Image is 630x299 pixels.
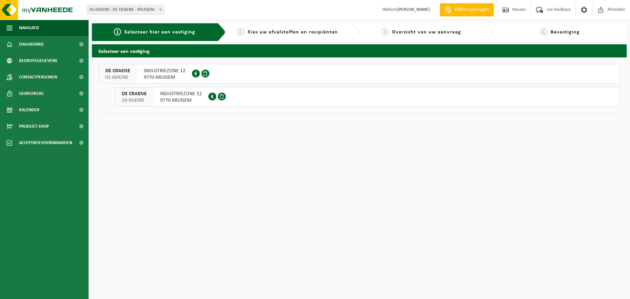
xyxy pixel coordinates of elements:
[453,7,491,13] span: Offerte aanvragen
[540,28,547,35] span: 4
[160,91,202,97] span: INDUSTRIEZONE 12
[122,97,147,104] span: 10-954595
[92,44,627,57] h2: Selecteer een vestiging
[19,69,57,85] span: Contactpersonen
[381,28,388,35] span: 3
[19,118,49,135] span: Product Shop
[160,97,202,104] span: 9770 KRUISEM
[237,28,244,35] span: 2
[144,74,185,81] span: 9770 KRUISEM
[551,30,580,35] span: Bevestiging
[19,85,44,102] span: Gebruikers
[105,68,130,74] span: DE CRAENE
[19,135,72,151] span: Acceptatievoorwaarden
[19,36,44,53] span: Dashboard
[440,3,494,16] a: Offerte aanvragen
[124,30,195,35] span: Selecteer hier een vestiging
[19,102,39,118] span: Kalender
[248,30,338,35] span: Kies uw afvalstoffen en recipiënten
[87,5,164,14] span: 01-004290 - DE CRAENE - KRUISEM
[392,30,461,35] span: Overzicht van uw aanvraag
[105,74,130,81] span: 01-004290
[122,91,147,97] span: DE CRAENE
[114,28,121,35] span: 1
[98,64,620,84] button: DE CRAENE 01-004290 INDUSTRIEZONE 129770 KRUISEM
[115,87,620,107] button: DE CRAENE 10-954595 INDUSTRIEZONE 129770 KRUISEM
[397,7,430,12] strong: [PERSON_NAME]
[144,68,185,74] span: INDUSTRIEZONE 12
[19,20,39,36] span: Navigatie
[87,5,164,15] span: 01-004290 - DE CRAENE - KRUISEM
[3,285,110,299] iframe: chat widget
[19,53,57,69] span: Bedrijfsgegevens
